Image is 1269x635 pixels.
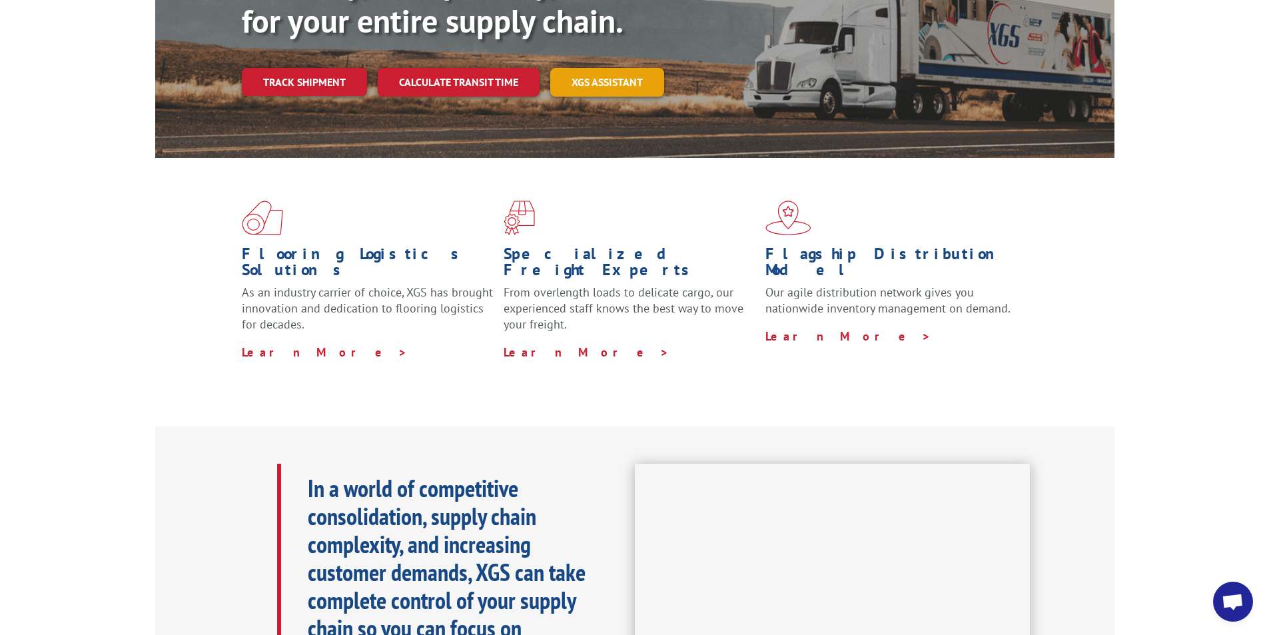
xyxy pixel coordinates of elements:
[765,285,1011,316] span: Our agile distribution network gives you nationwide inventory management on demand.
[242,344,408,360] a: Learn More >
[504,246,755,285] h1: Specialized Freight Experts
[504,344,669,360] a: Learn More >
[242,246,494,285] h1: Flooring Logistics Solutions
[504,201,535,235] img: xgs-icon-focused-on-flooring-red
[765,246,1017,285] h1: Flagship Distribution Model
[242,201,283,235] img: xgs-icon-total-supply-chain-intelligence-red
[378,68,540,97] a: Calculate transit time
[765,328,931,344] a: Learn More >
[1213,582,1253,622] div: Open chat
[504,285,755,344] p: From overlength loads to delicate cargo, our experienced staff knows the best way to move your fr...
[765,201,811,235] img: xgs-icon-flagship-distribution-model-red
[242,68,367,96] a: Track shipment
[242,285,493,332] span: As an industry carrier of choice, XGS has brought innovation and dedication to flooring logistics...
[550,68,664,97] a: XGS ASSISTANT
